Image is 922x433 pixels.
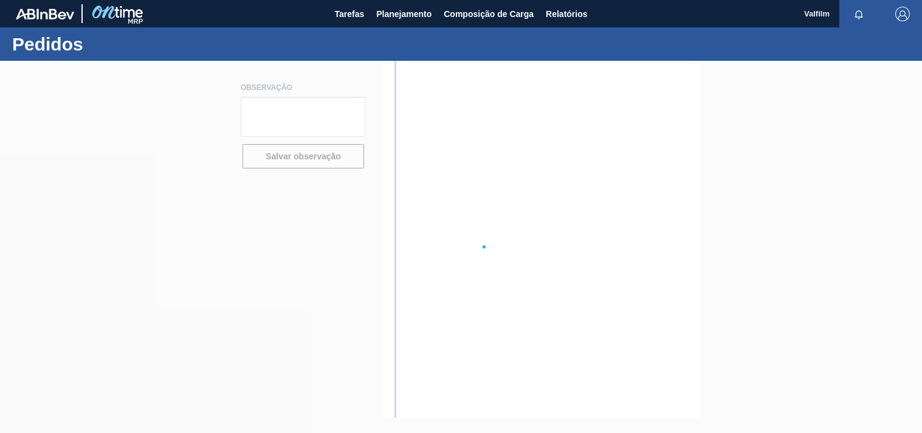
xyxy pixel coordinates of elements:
[839,5,878,23] button: Notificações
[12,37,228,51] h1: Pedidos
[376,7,432,21] span: Planejamento
[546,7,587,21] span: Relatórios
[16,9,74,19] img: TNhmsLtSVTkK8tSr43FrP2fwEKptu5GPRR3wAAAABJRU5ErkJggg==
[334,7,364,21] span: Tarefas
[895,7,910,21] img: Logout
[444,7,534,21] span: Composição de Carga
